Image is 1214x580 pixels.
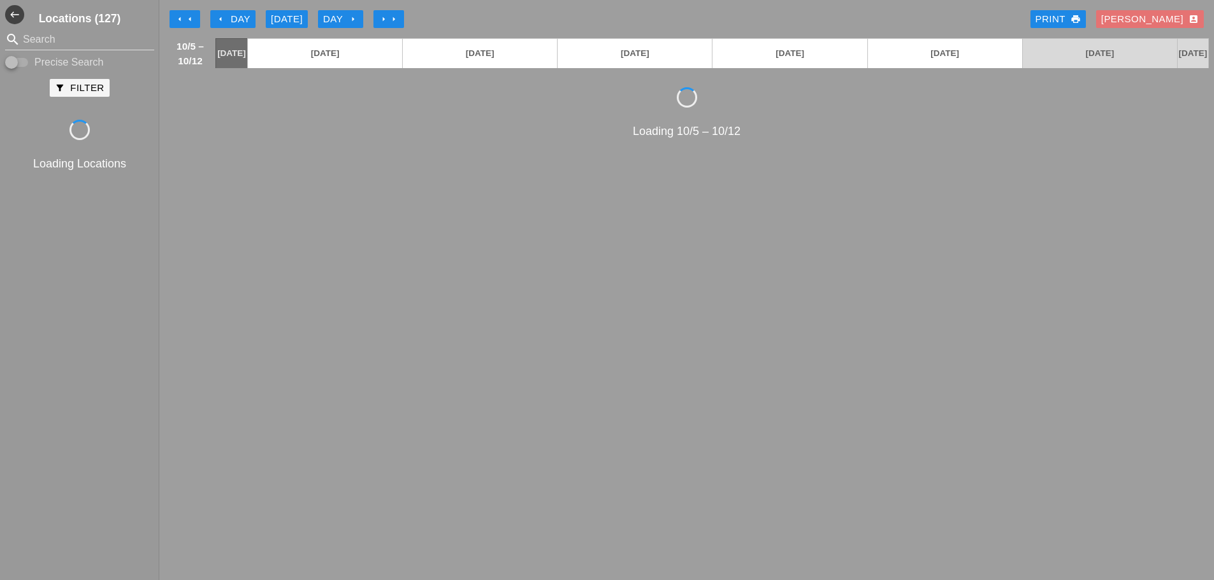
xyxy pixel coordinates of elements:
[55,83,65,93] i: filter_alt
[868,39,1022,68] a: [DATE]
[248,39,402,68] a: [DATE]
[1030,10,1086,28] a: Print
[389,14,399,24] i: arrow_right
[175,14,185,24] i: arrow_left
[558,39,712,68] a: [DATE]
[5,5,24,24] button: Shrink Sidebar
[185,14,195,24] i: arrow_left
[23,29,136,50] input: Search
[403,39,557,68] a: [DATE]
[1071,14,1081,24] i: print
[50,79,109,97] button: Filter
[318,10,363,28] button: Day
[171,39,209,68] span: 10/5 – 10/12
[373,10,404,28] button: Move Ahead 1 Week
[5,5,24,24] i: west
[1189,14,1199,24] i: account_box
[1036,12,1081,27] div: Print
[210,10,256,28] button: Day
[215,12,250,27] div: Day
[712,39,867,68] a: [DATE]
[55,81,104,95] div: Filter
[215,14,226,24] i: arrow_left
[34,56,104,69] label: Precise Search
[348,14,358,24] i: arrow_right
[5,32,20,47] i: search
[5,55,154,70] div: Enable Precise search to match search terms exactly.
[323,12,358,27] div: Day
[1101,12,1199,27] div: [PERSON_NAME]
[271,12,303,27] div: [DATE]
[216,39,247,68] a: [DATE]
[1096,10,1204,28] button: [PERSON_NAME]
[164,123,1209,140] div: Loading 10/5 – 10/12
[266,10,308,28] button: [DATE]
[1178,39,1208,68] a: [DATE]
[379,14,389,24] i: arrow_right
[170,10,200,28] button: Move Back 1 Week
[3,155,157,173] div: Loading Locations
[1023,39,1177,68] a: [DATE]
